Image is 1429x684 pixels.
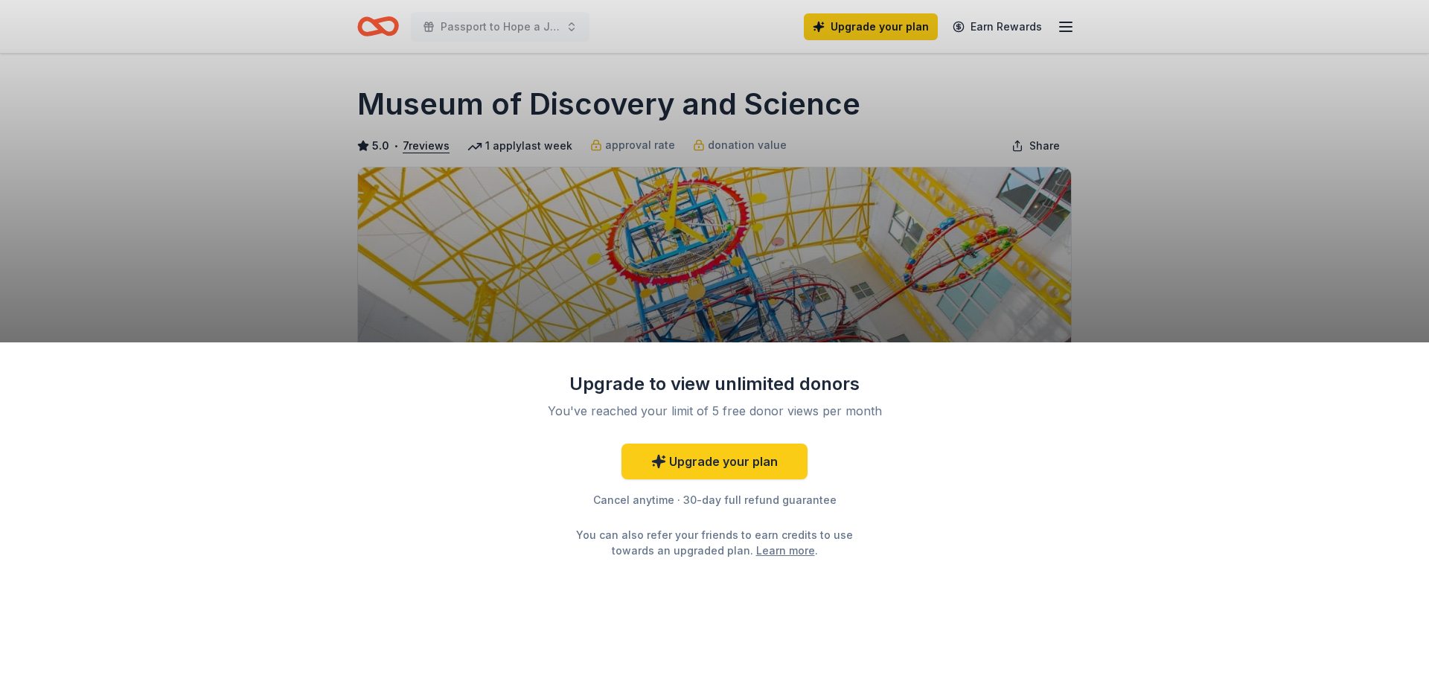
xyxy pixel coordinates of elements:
div: Upgrade to view unlimited donors [521,372,908,396]
div: You can also refer your friends to earn credits to use towards an upgraded plan. . [563,527,866,558]
a: Learn more [756,543,815,558]
a: Upgrade your plan [621,444,808,479]
div: You've reached your limit of 5 free donor views per month [539,402,890,420]
div: Cancel anytime · 30-day full refund guarantee [521,491,908,509]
